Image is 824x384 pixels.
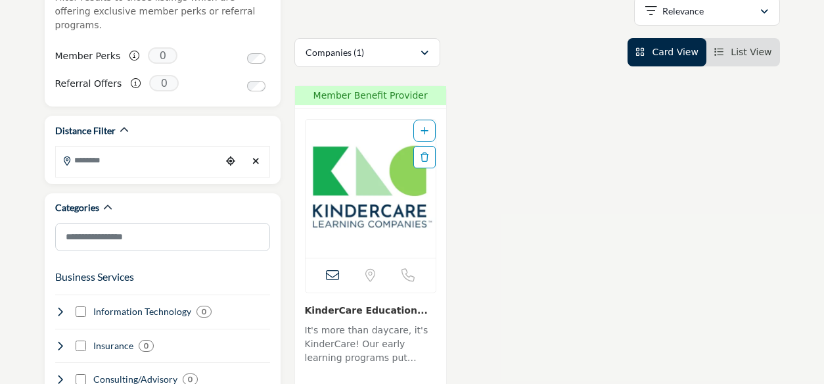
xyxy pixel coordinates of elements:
[305,305,428,316] a: KinderCare Education...
[306,46,364,59] p: Companies (1)
[306,120,436,258] img: KinderCare Education at Work LLC
[221,147,240,176] div: Choose your current location
[306,120,436,258] a: Open Listing in new tab
[294,38,440,67] button: Companies (1)
[55,223,270,251] input: Search Category
[144,341,149,350] b: 0
[635,47,698,57] a: View Card
[305,324,436,368] p: It's more than daycare, it's KinderCare! Our early learning programs put education first, even th...
[247,53,265,64] input: Switch to Member Perks
[714,47,772,57] a: View List
[299,89,442,103] span: Member Benefit Provider
[55,124,116,137] h2: Distance Filter
[55,269,134,285] button: Business Services
[93,305,191,318] h4: Information Technology: Software, cloud services, data management, analytics, automation
[421,126,428,136] a: Add To List
[93,339,133,352] h4: Insurance: Professional liability, healthcare, life insurance, risk management
[149,75,179,91] span: 0
[56,147,221,173] input: Search Location
[196,306,212,318] div: 0 Results For Information Technology
[652,47,698,57] span: Card View
[148,47,177,64] span: 0
[662,5,704,18] p: Relevance
[305,320,436,368] a: It's more than daycare, it's KinderCare! Our early learning programs put education first, even th...
[188,375,193,384] b: 0
[246,147,265,176] div: Clear search location
[55,45,121,68] label: Member Perks
[305,303,436,317] h3: KinderCare Education at Work LLC
[706,38,780,66] li: List View
[55,72,122,95] label: Referral Offers
[76,341,86,351] input: Select Insurance checkbox
[139,340,154,352] div: 0 Results For Insurance
[731,47,771,57] span: List View
[55,201,99,214] h2: Categories
[76,306,86,317] input: Select Information Technology checkbox
[628,38,706,66] li: Card View
[247,81,265,91] input: Switch to Referral Offers
[202,307,206,316] b: 0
